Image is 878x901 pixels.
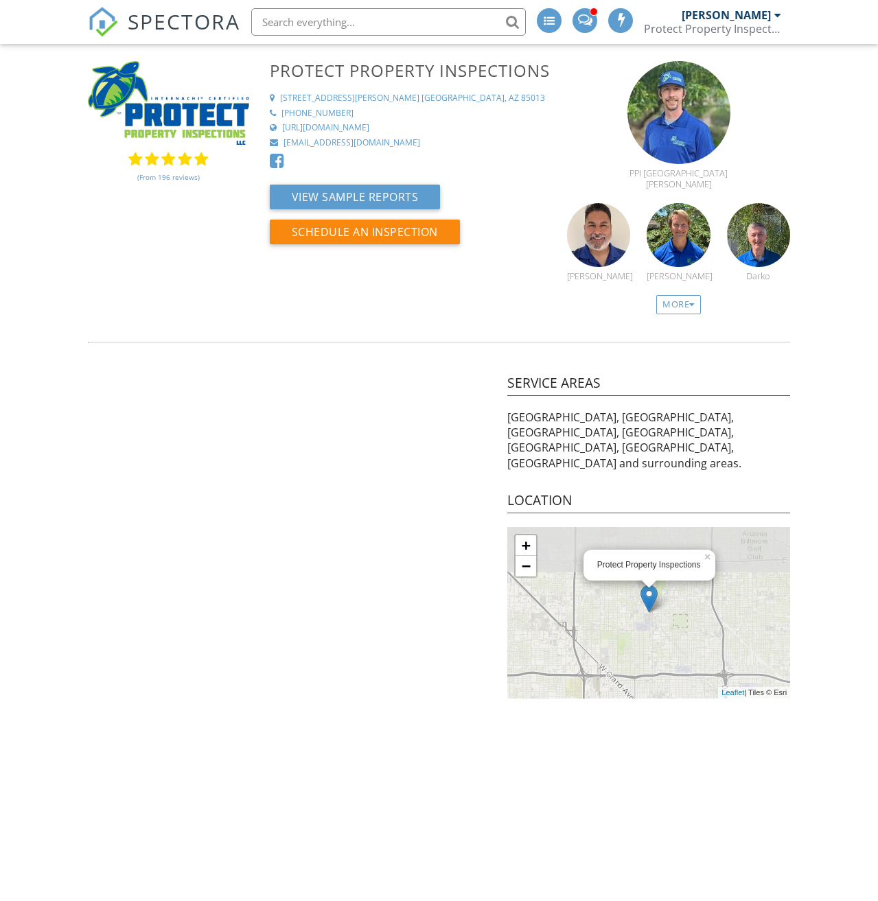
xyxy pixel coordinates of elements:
[421,93,545,104] div: [GEOGRAPHIC_DATA], AZ 85013
[270,61,551,80] h3: Protect Property Inspections
[627,152,730,189] a: PPI [GEOGRAPHIC_DATA][PERSON_NAME]
[270,122,551,134] a: [URL][DOMAIN_NAME]
[284,137,420,149] div: [EMAIL_ADDRESS][DOMAIN_NAME]
[270,108,551,119] a: [PHONE_NUMBER]
[656,295,701,314] div: More
[270,220,460,244] button: Schedule an Inspection
[507,491,790,513] h4: Location
[647,270,710,281] div: [PERSON_NAME]
[597,559,702,571] div: Protect Property Inspections
[88,7,118,37] img: The Best Home Inspection Software - Spectora
[282,122,369,134] div: [URL][DOMAIN_NAME]
[567,203,630,266] img: img_1073.jpeg
[627,61,730,164] img: img_9332.jpeg
[627,167,730,189] div: PPI [GEOGRAPHIC_DATA][PERSON_NAME]
[647,255,710,281] a: [PERSON_NAME]
[703,550,715,559] a: ×
[516,556,536,576] a: Zoom out
[270,137,551,149] a: [EMAIL_ADDRESS][DOMAIN_NAME]
[507,410,790,471] p: [GEOGRAPHIC_DATA], [GEOGRAPHIC_DATA], [GEOGRAPHIC_DATA], [GEOGRAPHIC_DATA], [GEOGRAPHIC_DATA], [G...
[727,255,790,281] a: Darko
[281,108,354,119] div: [PHONE_NUMBER]
[270,185,441,209] button: View Sample Reports
[718,687,790,699] div: | Tiles © Esri
[721,688,744,697] a: Leaflet
[682,8,771,22] div: [PERSON_NAME]
[647,203,710,266] img: img_3700.jpeg
[727,270,790,281] div: Darko
[567,255,630,281] a: [PERSON_NAME]
[251,8,526,36] input: Search everything...
[137,165,200,189] a: (From 196 reviews)
[88,61,249,145] img: RGB_protect_home_inspector_logo_PROPER_COLOR_copy.png
[270,229,460,244] a: Schedule an Inspection
[516,535,536,556] a: Zoom in
[88,19,240,47] a: SPECTORA
[507,374,790,396] h4: Service Areas
[270,93,551,104] a: [STREET_ADDRESS][PERSON_NAME] [GEOGRAPHIC_DATA], AZ 85013
[270,194,441,209] a: View Sample Reports
[567,270,630,281] div: [PERSON_NAME]
[280,93,419,104] div: [STREET_ADDRESS][PERSON_NAME]
[727,203,790,266] img: pxl_20240629_150254513_2.jpeg
[128,7,240,36] span: SPECTORA
[644,22,781,36] div: Protect Property Inspections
